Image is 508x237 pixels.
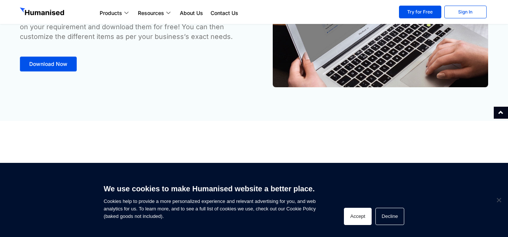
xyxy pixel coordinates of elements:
[176,9,207,18] a: About Us
[375,208,404,225] button: Decline
[20,7,66,17] img: GetHumanised Logo
[104,180,316,220] span: Cookies help to provide a more personalized experience and relevant advertising for you, and web ...
[207,9,242,18] a: Contact Us
[134,9,176,18] a: Resources
[20,57,77,72] a: Download Now
[20,12,250,42] p: Pick from the professional payslip templates included below depending on your requirement and dow...
[495,196,502,204] span: Decline
[444,6,487,18] a: Sign In
[29,61,67,67] span: Download Now
[399,6,441,18] a: Try for Free
[96,9,134,18] a: Products
[104,183,316,194] h6: We use cookies to make Humanised website a better place.
[344,208,372,225] button: Accept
